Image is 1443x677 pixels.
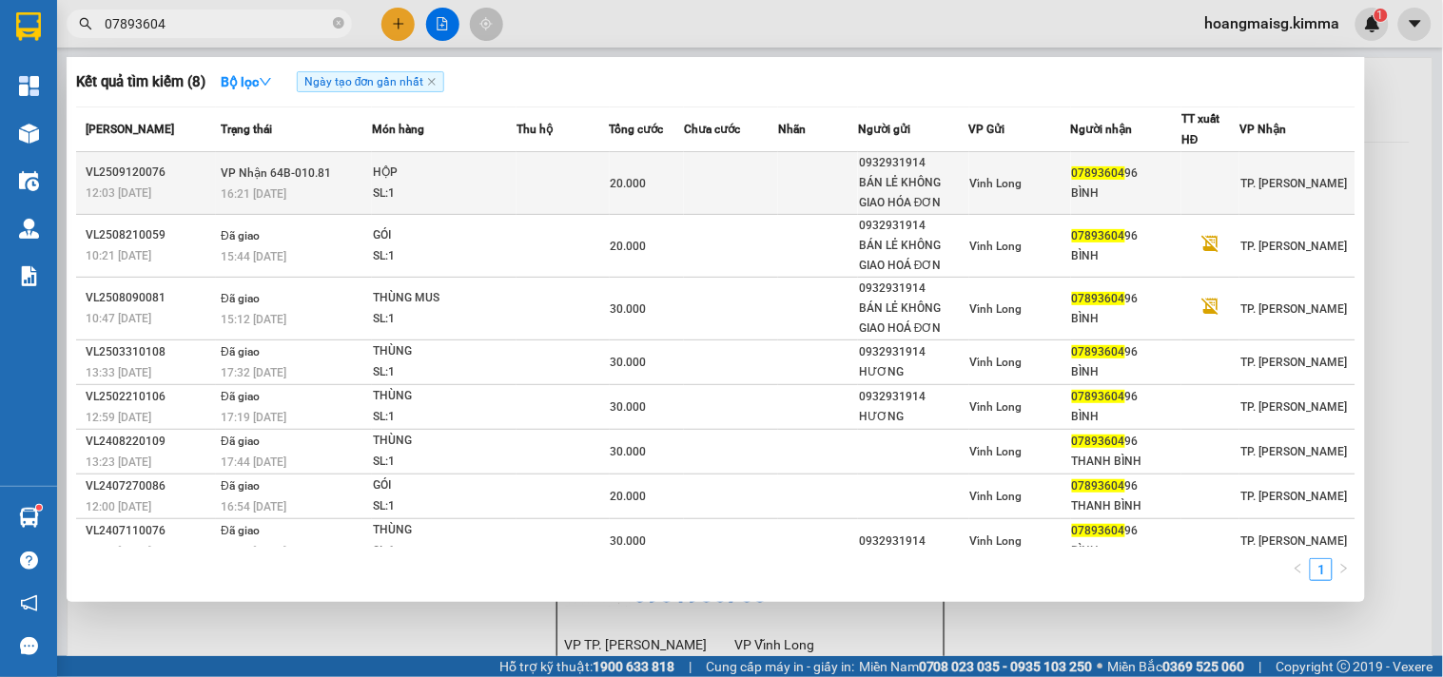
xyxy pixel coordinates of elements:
[1072,521,1181,541] div: 96
[611,302,647,316] span: 30.000
[970,302,1023,316] span: Vĩnh Long
[1181,112,1219,146] span: TT xuất HĐ
[1072,541,1181,561] div: BÌNH
[1072,476,1181,496] div: 96
[86,521,215,541] div: VL2407110076
[1072,479,1125,493] span: 07893604
[16,16,168,62] div: TP. [PERSON_NAME]
[16,12,41,41] img: logo-vxr
[1240,240,1347,253] span: TP. [PERSON_NAME]
[1072,229,1125,242] span: 07893604
[1240,400,1347,414] span: TP. [PERSON_NAME]
[19,508,39,528] img: warehouse-icon
[221,313,286,326] span: 15:12 [DATE]
[297,71,444,92] span: Ngày tạo đơn gần nhất
[373,362,516,383] div: SL: 1
[859,342,968,362] div: 0932931914
[86,387,215,407] div: VL2502210106
[373,386,516,407] div: THÙNG
[970,356,1023,369] span: Vĩnh Long
[36,505,42,511] sup: 1
[373,541,516,562] div: SL: 1
[333,15,344,33] span: close-circle
[970,177,1023,190] span: Vĩnh Long
[1239,123,1286,136] span: VP Nhận
[970,445,1023,458] span: Vĩnh Long
[373,163,516,184] div: HỘP
[19,124,39,144] img: warehouse-icon
[86,545,151,558] span: 12:00 [DATE]
[221,74,272,89] strong: Bộ lọc
[611,400,647,414] span: 30.000
[1072,166,1125,180] span: 07893604
[221,123,272,136] span: Trạng thái
[1072,184,1181,203] div: BÌNH
[1072,524,1125,537] span: 07893604
[517,123,553,136] span: Thu hộ
[373,341,516,362] div: THÙNG
[221,229,260,242] span: Đã giao
[611,240,647,253] span: 20.000
[859,236,968,276] div: BÁN LẺ KHÔNG GIAO HOÁ ĐƠN
[333,17,344,29] span: close-circle
[1072,432,1181,452] div: 96
[969,123,1005,136] span: VP Gửi
[221,187,286,201] span: 16:21 [DATE]
[372,123,424,136] span: Món hàng
[1072,496,1181,516] div: THANH BÌNH
[205,67,287,97] button: Bộ lọcdown
[970,534,1023,548] span: Vĩnh Long
[1338,563,1350,574] span: right
[19,266,39,286] img: solution-icon
[611,490,647,503] span: 20.000
[86,366,151,379] span: 13:33 [DATE]
[1072,362,1181,382] div: BÌNH
[373,246,516,267] div: SL: 1
[1072,345,1125,358] span: 07893604
[1287,558,1310,581] button: left
[221,500,286,513] span: 16:54 [DATE]
[76,72,205,92] h3: Kết quả tìm kiếm ( 8 )
[221,250,286,263] span: 15:44 [DATE]
[182,18,227,38] span: Nhận:
[105,13,329,34] input: Tìm tên, số ĐT hoặc mã đơn
[1287,558,1310,581] li: Previous Page
[221,366,286,379] span: 17:32 [DATE]
[1072,226,1181,246] div: 96
[859,153,968,173] div: 0932931914
[1072,246,1181,266] div: BÌNH
[858,123,910,136] span: Người gửi
[1240,356,1347,369] span: TP. [PERSON_NAME]
[1072,390,1125,403] span: 07893604
[611,177,647,190] span: 20.000
[1072,452,1181,472] div: THANH BÌNH
[221,292,260,305] span: Đã giao
[179,123,248,143] span: Chưa thu
[427,77,437,87] span: close
[86,225,215,245] div: VL2508210059
[86,500,151,513] span: 12:00 [DATE]
[221,411,286,424] span: 17:19 [DATE]
[1333,558,1355,581] button: right
[970,400,1023,414] span: Vĩnh Long
[221,435,260,448] span: Đã giao
[1072,435,1125,448] span: 07893604
[1310,558,1333,581] li: 1
[970,240,1023,253] span: Vĩnh Long
[684,123,740,136] span: Chưa cước
[859,362,968,382] div: HƯƠNG
[86,432,215,452] div: VL2408220109
[221,455,286,469] span: 17:44 [DATE]
[86,288,215,308] div: VL2508090081
[1072,342,1181,362] div: 96
[611,534,647,548] span: 30.000
[859,299,968,338] div: BÁN LẺ KHÔNG GIAO HOÁ ĐƠN
[859,407,968,427] div: HƯƠNG
[1240,302,1347,316] span: TP. [PERSON_NAME]
[86,163,215,183] div: VL2509120076
[859,216,968,236] div: 0932931914
[20,637,38,655] span: message
[611,356,647,369] span: 30.000
[373,452,516,473] div: SL: 1
[86,186,151,200] span: 12:03 [DATE]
